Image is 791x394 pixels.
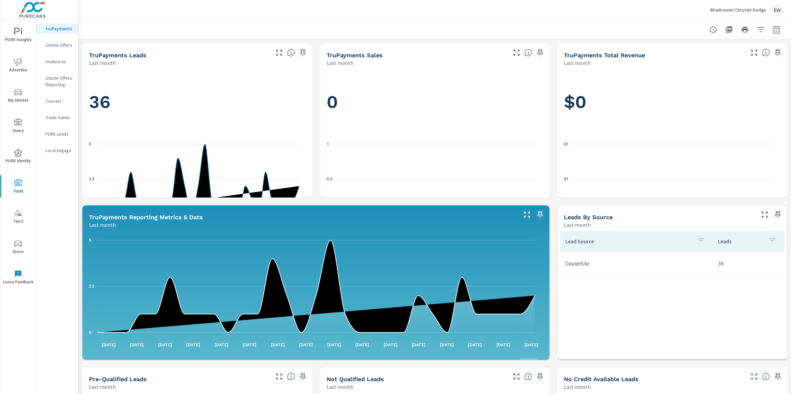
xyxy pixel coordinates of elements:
[718,238,763,245] p: Leads
[327,176,332,181] text: 0.5
[125,341,148,348] p: [DATE]
[754,23,767,36] button: Apply Filters
[524,373,532,381] span: A basic review has been done and has not approved the credit worthiness of the lead by the config...
[89,376,147,382] h5: Pre-Qualified Leads
[327,91,543,113] h1: 0
[738,23,751,36] button: Print Report
[520,341,543,348] p: [DATE]
[327,59,353,67] p: Last month
[45,114,73,121] p: Trade Admin
[89,284,95,289] text: 2.5
[564,376,638,382] h5: No Credit Available Leads
[722,23,736,36] button: "Export Report to PDF"
[762,49,770,57] span: Total revenue from sales matched to a truPayments lead. [Source: This data is sourced from the de...
[749,371,759,382] button: Make Fullscreen
[564,383,591,391] p: Last month
[564,176,569,181] text: $1
[45,75,73,88] p: Onsite Offers Reporting
[2,240,34,256] span: Driver
[522,209,532,220] button: Make Fullscreen
[89,142,91,146] text: 5
[182,341,205,348] p: [DATE]
[0,20,36,292] div: nav menu
[2,209,34,225] span: Tier2
[770,23,783,36] button: Select Date Range
[36,40,78,50] div: Onsite Offers
[45,42,73,48] p: Onsite Offers
[298,371,308,382] span: Save this to your personalized report
[564,142,569,146] text: $1
[2,88,34,104] span: My Market
[564,214,613,221] h5: Leads By Source
[89,214,203,221] h5: truPayments Reporting Metrics & Data
[407,341,430,348] p: [DATE]
[287,49,295,57] span: The number of truPayments leads.
[773,371,783,382] span: Save this to your personalized report
[97,341,120,348] p: [DATE]
[89,52,146,59] h5: truPayments Leads
[36,24,78,34] div: truPayments
[2,270,34,286] span: Leave Feedback
[327,52,383,59] h5: truPayments Sales
[89,176,95,181] text: 2.5
[713,255,784,272] td: 36
[535,209,545,220] span: Save this to your personalized report
[564,59,591,67] p: Last month
[36,57,78,66] div: Audiences
[323,341,346,348] p: [DATE]
[564,52,645,59] h5: truPayments Total Revenue
[89,221,116,229] p: Last month
[463,341,486,348] p: [DATE]
[535,371,545,382] span: Save this to your personalized report
[45,58,73,65] p: Audiences
[210,341,233,348] p: [DATE]
[351,341,374,348] p: [DATE]
[36,145,78,155] div: Local Engage
[771,4,783,16] div: EW
[535,47,545,58] span: Save this to your personalized report
[2,28,34,44] span: PURE Insights
[274,47,284,58] button: Make Fullscreen
[327,376,384,382] h5: Not Qualified Leads
[379,341,402,348] p: [DATE]
[2,118,34,135] span: Query
[564,221,591,229] p: Last month
[45,131,73,137] p: PURE Leads
[89,59,116,67] p: Last month
[45,25,73,32] p: truPayments
[759,209,770,220] button: Make Fullscreen
[36,96,78,106] div: Convert
[565,238,691,245] p: Lead Source
[89,238,91,243] text: 5
[511,47,522,58] button: Make Fullscreen
[45,147,73,154] p: Local Engage
[327,383,353,391] p: Last month
[36,73,78,90] div: Onsite Offers Reporting
[524,49,532,57] span: Number of sales matched to a truPayments lead. [Source: This data is sourced from the dealer's DM...
[36,129,78,139] div: PURE Leads
[773,47,783,58] span: Save this to your personalized report
[89,383,116,391] p: Last month
[2,149,34,165] span: PURE Identity
[274,371,284,382] button: Make Fullscreen
[492,341,515,348] p: [DATE]
[327,142,329,146] text: 1
[36,113,78,122] div: Trade Admin
[294,341,317,348] p: [DATE]
[2,58,34,74] span: Advertise
[560,255,713,272] td: DealerSite
[749,47,759,58] button: Make Fullscreen
[773,209,783,220] span: Save this to your personalized report
[266,341,289,348] p: [DATE]
[45,98,73,104] p: Convert
[564,91,780,113] h1: $0
[511,371,522,382] button: Make Fullscreen
[2,179,34,195] span: Tools
[238,341,261,348] p: [DATE]
[298,47,308,58] span: Save this to your personalized report
[89,91,306,113] h1: 36
[762,373,770,381] span: A lead that has been submitted but has not gone through the credit application process.
[89,330,91,335] text: 0
[287,373,295,381] span: A basic review has been done and approved the credit worthiness of the lead by the configured cre...
[435,341,458,348] p: [DATE]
